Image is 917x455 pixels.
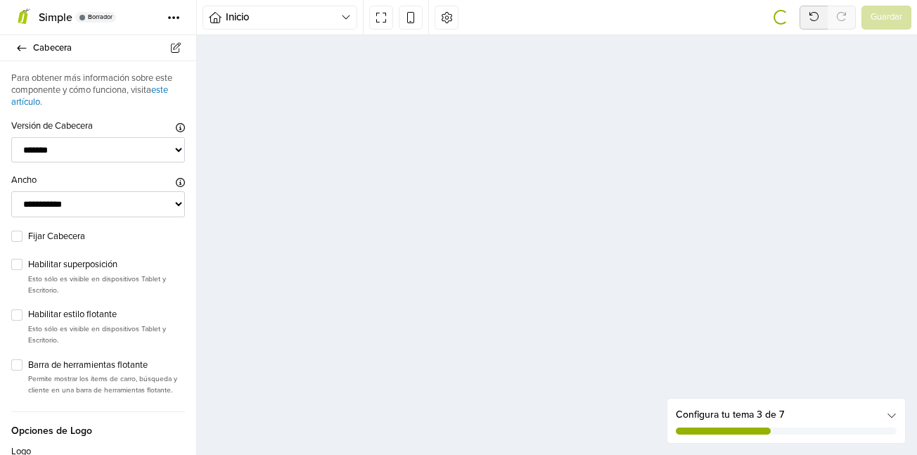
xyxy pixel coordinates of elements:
[676,407,897,422] div: Configura tu tema 3 de 7
[28,373,185,395] p: Permite mostrar los ítems de carro, búsqueda y cliente en una barra de herramientas flotante.
[11,84,168,108] a: este artículo
[39,11,72,25] span: Simple
[861,6,911,30] button: Guardar
[33,38,179,58] span: Cabecera
[28,359,185,373] label: Barra de herramientas flotante
[11,120,93,134] label: Versión de Cabecera
[667,399,905,443] div: Configura tu tema 3 de 7
[28,230,185,244] label: Fijar Cabecera
[203,6,357,30] button: Inicio
[28,274,185,295] p: Esto sólo es visible en dispositivos Tablet y Escritorio.
[28,308,185,322] label: Habilitar estilo flotante
[871,11,902,25] span: Guardar
[28,323,185,345] p: Esto sólo es visible en dispositivos Tablet y Escritorio.
[88,14,113,20] span: Borrador
[11,174,37,188] label: Ancho
[226,9,341,25] span: Inicio
[11,72,185,108] p: Para obtener más información sobre este componente y cómo funciona, visita .
[28,258,185,272] label: Habilitar superposición
[11,411,185,438] span: Opciones de Logo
